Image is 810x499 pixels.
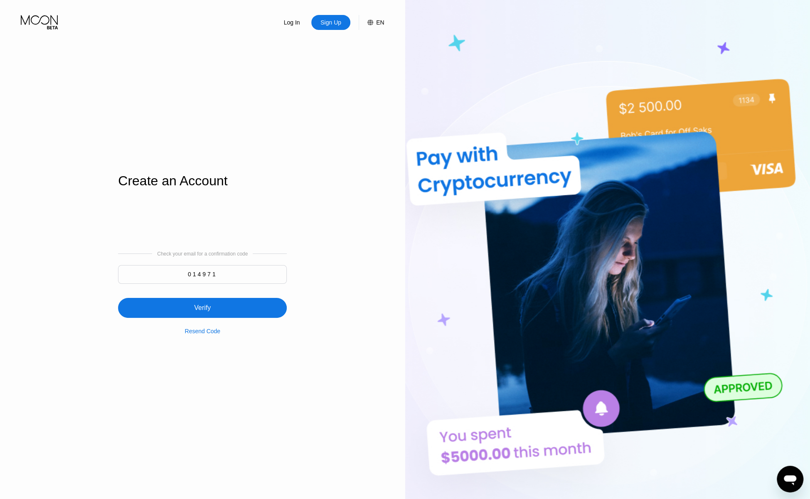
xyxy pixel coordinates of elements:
[777,466,803,492] iframe: Button to launch messaging window
[194,304,211,312] div: Verify
[118,173,287,189] div: Create an Account
[118,265,287,284] input: 000000
[283,18,301,27] div: Log In
[311,15,350,30] div: Sign Up
[185,328,220,334] div: Resend Code
[157,251,248,257] div: Check your email for a confirmation code
[185,318,220,334] div: Resend Code
[320,18,342,27] div: Sign Up
[376,19,384,26] div: EN
[359,15,384,30] div: EN
[118,288,287,318] div: Verify
[272,15,311,30] div: Log In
